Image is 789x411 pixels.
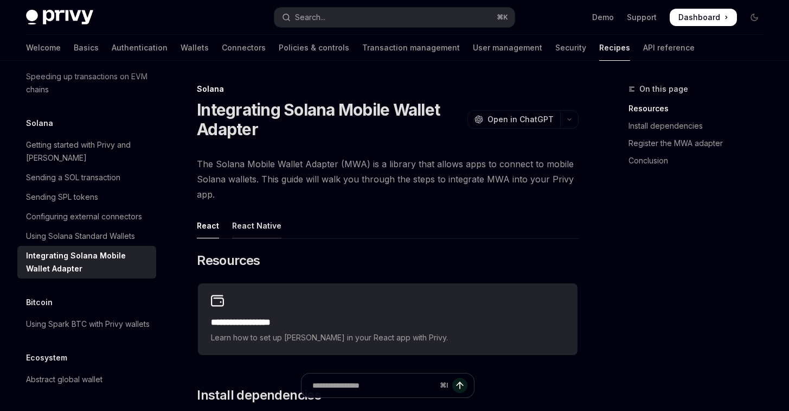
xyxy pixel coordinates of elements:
div: Integrating Solana Mobile Wallet Adapter [26,249,150,275]
a: **** **** **** ***Learn how to set up [PERSON_NAME] in your React app with Privy. [198,283,578,355]
div: Configuring external connectors [26,210,142,223]
a: Dashboard [670,9,737,26]
span: Learn how to set up [PERSON_NAME] in your React app with Privy. [211,331,565,344]
button: Open in ChatGPT [467,110,560,129]
div: Using Spark BTC with Privy wallets [26,318,150,331]
span: Open in ChatGPT [487,114,554,125]
div: React Native [232,213,281,238]
div: Search... [295,11,325,24]
div: Speeding up transactions on EVM chains [26,70,150,96]
a: Configuring external connectors [17,207,156,226]
div: Sending a SOL transaction [26,171,120,184]
h5: Solana [26,117,53,130]
a: Speeding up transactions on EVM chains [17,67,156,99]
a: User management [473,35,542,61]
a: Integrating Solana Mobile Wallet Adapter [17,246,156,279]
a: Demo [592,12,614,23]
div: Using Solana Standard Wallets [26,230,135,243]
div: Getting started with Privy and [PERSON_NAME] [26,138,150,165]
a: Register the MWA adapter [628,135,772,152]
div: Abstract global wallet [26,373,102,386]
a: Resources [628,100,772,117]
a: Policies & controls [279,35,349,61]
span: ⌘ K [497,13,508,22]
a: Using Solana Standard Wallets [17,226,156,246]
img: dark logo [26,10,93,25]
a: Connectors [222,35,266,61]
span: On this page [639,83,688,96]
div: Sending SPL tokens [26,191,98,204]
a: Sending SPL tokens [17,187,156,207]
a: Install dependencies [628,117,772,135]
h5: Bitcoin [26,296,53,309]
a: Abstract global wallet [17,370,156,389]
button: Toggle dark mode [746,9,763,26]
div: Solana [197,84,579,94]
a: Welcome [26,35,61,61]
a: Basics [74,35,99,61]
a: Recipes [599,35,630,61]
div: React [197,213,219,238]
h5: Ecosystem [26,351,67,364]
h1: Integrating Solana Mobile Wallet Adapter [197,100,463,139]
span: The Solana Mobile Wallet Adapter (MWA) is a library that allows apps to connect to mobile Solana ... [197,156,579,202]
button: Open search [274,8,514,27]
a: Support [627,12,657,23]
a: Transaction management [362,35,460,61]
button: Send message [452,378,467,393]
a: Wallets [181,35,209,61]
input: Ask a question... [312,374,435,397]
a: Conclusion [628,152,772,169]
a: Sending a SOL transaction [17,168,156,187]
span: Resources [197,252,260,269]
a: API reference [643,35,695,61]
a: Authentication [112,35,168,61]
a: Using Spark BTC with Privy wallets [17,314,156,334]
span: Dashboard [678,12,720,23]
a: Security [555,35,586,61]
a: Getting started with Privy and [PERSON_NAME] [17,135,156,168]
